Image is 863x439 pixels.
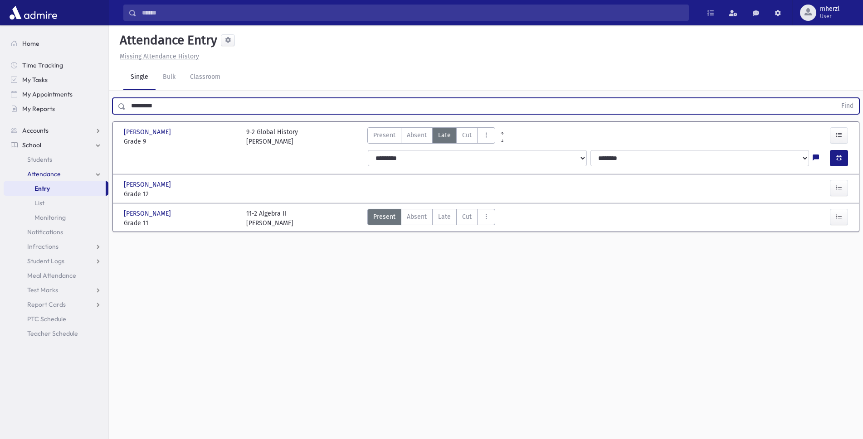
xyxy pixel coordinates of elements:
[462,130,472,140] span: Cut
[124,127,173,137] span: [PERSON_NAME]
[137,5,688,21] input: Search
[367,209,495,228] div: AttTypes
[407,212,427,222] span: Absent
[246,127,298,146] div: 9-2 Global History [PERSON_NAME]
[27,271,76,280] span: Meal Attendance
[438,130,451,140] span: Late
[156,65,183,90] a: Bulk
[4,101,108,116] a: My Reports
[22,126,49,135] span: Accounts
[124,137,237,146] span: Grade 9
[4,138,108,152] a: School
[4,210,108,225] a: Monitoring
[22,39,39,48] span: Home
[34,199,44,207] span: List
[4,239,108,254] a: Infractions
[4,312,108,326] a: PTC Schedule
[438,212,451,222] span: Late
[4,196,108,210] a: List
[836,98,859,114] button: Find
[7,4,59,22] img: AdmirePro
[124,189,237,199] span: Grade 12
[820,5,839,13] span: mherzl
[27,257,64,265] span: Student Logs
[4,152,108,167] a: Students
[4,283,108,297] a: Test Marks
[27,329,78,338] span: Teacher Schedule
[4,297,108,312] a: Report Cards
[4,225,108,239] a: Notifications
[407,130,427,140] span: Absent
[4,58,108,72] a: Time Tracking
[4,254,108,268] a: Student Logs
[27,300,66,309] span: Report Cards
[27,286,58,294] span: Test Marks
[367,127,495,146] div: AttTypes
[4,123,108,138] a: Accounts
[22,76,48,84] span: My Tasks
[120,53,199,60] u: Missing Attendance History
[22,61,63,69] span: Time Tracking
[4,72,108,87] a: My Tasks
[124,218,237,228] span: Grade 11
[4,167,108,181] a: Attendance
[34,184,50,193] span: Entry
[27,228,63,236] span: Notifications
[116,53,199,60] a: Missing Attendance History
[124,180,173,189] span: [PERSON_NAME]
[124,209,173,218] span: [PERSON_NAME]
[4,36,108,51] a: Home
[4,326,108,341] a: Teacher Schedule
[4,181,106,196] a: Entry
[22,141,41,149] span: School
[27,242,59,251] span: Infractions
[373,130,395,140] span: Present
[116,33,217,48] h5: Attendance Entry
[27,170,61,178] span: Attendance
[373,212,395,222] span: Present
[4,87,108,101] a: My Appointments
[34,213,66,222] span: Monitoring
[27,315,66,323] span: PTC Schedule
[4,268,108,283] a: Meal Attendance
[22,105,55,113] span: My Reports
[22,90,73,98] span: My Appointments
[462,212,472,222] span: Cut
[820,13,839,20] span: User
[27,155,52,164] span: Students
[123,65,156,90] a: Single
[183,65,228,90] a: Classroom
[246,209,293,228] div: 11-2 Algebra II [PERSON_NAME]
